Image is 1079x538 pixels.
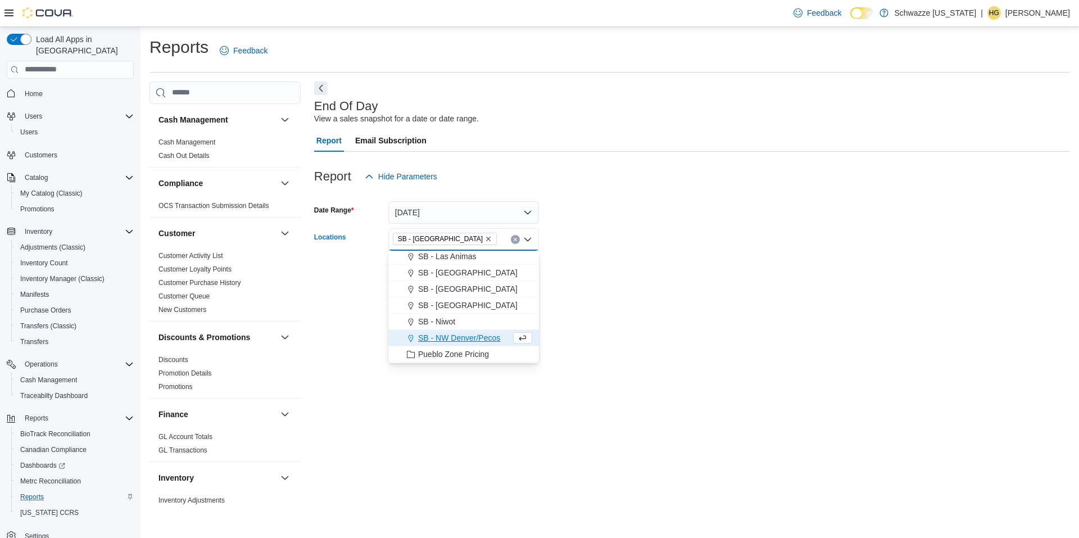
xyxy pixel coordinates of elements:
[16,272,109,286] a: Inventory Manager (Classic)
[158,382,193,391] span: Promotions
[158,202,269,210] a: OCS Transaction Submission Details
[314,170,351,183] h3: Report
[20,243,85,252] span: Adjustments (Classic)
[314,233,346,242] label: Locations
[158,409,188,420] h3: Finance
[16,272,134,286] span: Inventory Manager (Classic)
[418,283,518,295] span: SB - [GEOGRAPHIC_DATA]
[360,165,442,188] button: Hide Parameters
[2,108,138,124] button: Users
[11,473,138,489] button: Metrc Reconciliation
[16,506,134,519] span: Washington CCRS
[158,369,212,377] a: Promotion Details
[314,100,378,113] h3: End Of Day
[16,506,83,519] a: [US_STATE] CCRS
[16,125,42,139] a: Users
[158,114,228,125] h3: Cash Management
[20,205,55,214] span: Promotions
[20,274,105,283] span: Inventory Manager (Classic)
[418,251,477,262] span: SB - Las Animas
[16,373,134,387] span: Cash Management
[16,459,70,472] a: Dashboards
[20,148,62,162] a: Customers
[158,306,206,314] a: New Customers
[16,389,134,403] span: Traceabilty Dashboard
[807,7,841,19] span: Feedback
[393,233,497,245] span: SB - North Denver
[278,408,292,421] button: Finance
[158,292,210,301] span: Customer Queue
[20,290,49,299] span: Manifests
[158,472,194,483] h3: Inventory
[20,445,87,454] span: Canadian Compliance
[1005,6,1070,20] p: [PERSON_NAME]
[158,446,207,454] a: GL Transactions
[16,125,134,139] span: Users
[388,265,539,281] button: SB - [GEOGRAPHIC_DATA]
[11,271,138,287] button: Inventory Manager (Classic)
[388,363,539,379] button: SB - Ordway
[11,186,138,201] button: My Catalog (Classic)
[158,356,188,364] a: Discounts
[2,85,138,102] button: Home
[20,492,44,501] span: Reports
[158,279,241,287] a: Customer Purchase History
[11,372,138,388] button: Cash Management
[398,233,483,245] span: SB - [GEOGRAPHIC_DATA]
[11,318,138,334] button: Transfers (Classic)
[158,228,195,239] h3: Customer
[158,252,223,260] a: Customer Activity List
[149,249,301,321] div: Customer
[2,410,138,426] button: Reports
[16,427,95,441] a: BioTrack Reconciliation
[25,414,48,423] span: Reports
[278,113,292,126] button: Cash Management
[11,426,138,442] button: BioTrack Reconciliation
[11,124,138,140] button: Users
[16,335,53,349] a: Transfers
[314,206,354,215] label: Date Range
[418,267,518,278] span: SB - [GEOGRAPHIC_DATA]
[20,412,53,425] button: Reports
[11,442,138,458] button: Canadian Compliance
[158,332,250,343] h3: Discounts & Promotions
[16,474,85,488] a: Metrc Reconciliation
[158,305,206,314] span: New Customers
[16,304,76,317] a: Purchase Orders
[2,147,138,163] button: Customers
[20,358,62,371] button: Operations
[158,292,210,300] a: Customer Queue
[20,322,76,331] span: Transfers (Classic)
[20,87,47,101] a: Home
[16,490,134,504] span: Reports
[388,281,539,297] button: SB - [GEOGRAPHIC_DATA]
[158,201,269,210] span: OCS Transaction Submission Details
[149,430,301,462] div: Finance
[20,477,81,486] span: Metrc Reconciliation
[418,332,500,343] span: SB - NW Denver/Pecos
[16,490,48,504] a: Reports
[11,255,138,271] button: Inventory Count
[22,7,73,19] img: Cova
[158,265,232,274] span: Customer Loyalty Points
[20,110,47,123] button: Users
[16,427,134,441] span: BioTrack Reconciliation
[16,443,134,456] span: Canadian Compliance
[31,34,134,56] span: Load All Apps in [GEOGRAPHIC_DATA]
[149,36,208,58] h1: Reports
[20,171,52,184] button: Catalog
[418,316,455,327] span: SB - Niwot
[388,201,539,224] button: [DATE]
[158,369,212,378] span: Promotion Details
[16,288,134,301] span: Manifests
[158,433,212,441] a: GL Account Totals
[987,6,1001,20] div: Hunter Grundman
[25,173,48,182] span: Catalog
[158,496,225,504] a: Inventory Adjustments
[158,355,188,364] span: Discounts
[16,443,91,456] a: Canadian Compliance
[215,39,272,62] a: Feedback
[388,330,539,346] button: SB - NW Denver/Pecos
[16,256,72,270] a: Inventory Count
[158,138,215,146] a: Cash Management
